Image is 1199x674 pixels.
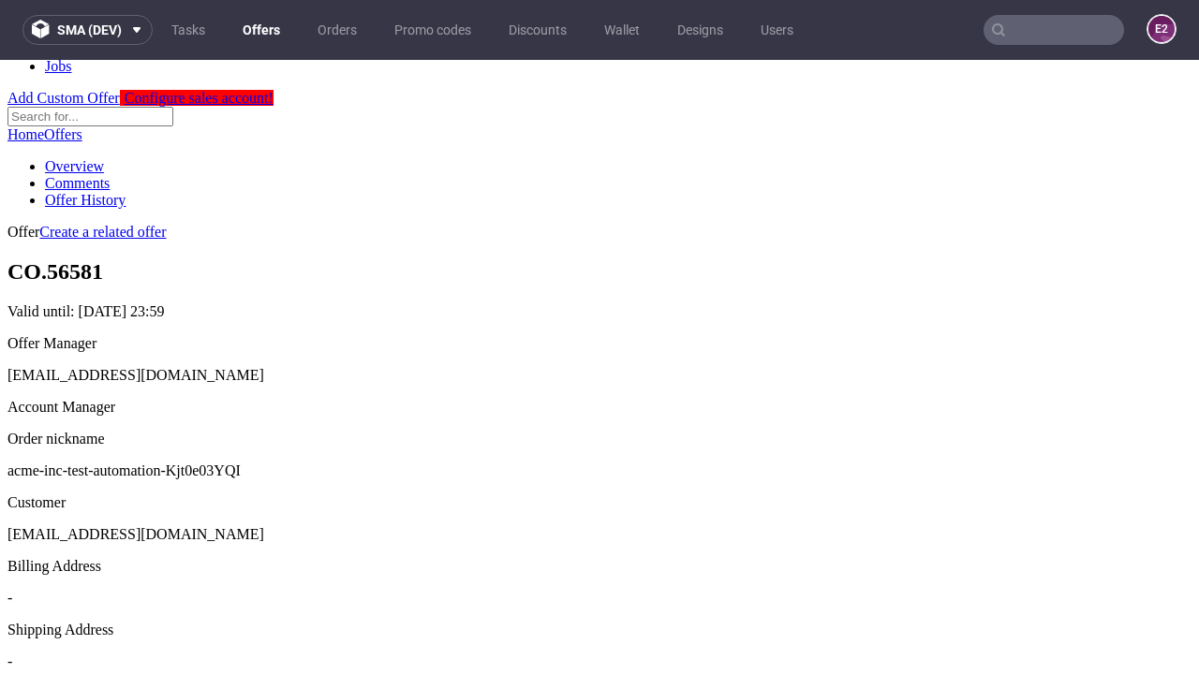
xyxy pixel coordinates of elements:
a: Home [7,66,44,82]
a: Offers [231,15,291,45]
a: Offer History [45,132,126,148]
a: Add Custom Offer [7,30,120,46]
div: [EMAIL_ADDRESS][DOMAIN_NAME] [7,307,1192,324]
span: sma (dev) [57,23,122,37]
p: acme-inc-test-automation-Kjt0e03YQI [7,403,1192,419]
div: Offer [7,164,1192,181]
a: Users [749,15,805,45]
time: [DATE] 23:59 [79,243,165,259]
a: Promo codes [383,15,482,45]
a: Discounts [497,15,578,45]
input: Search for... [7,47,173,66]
span: [EMAIL_ADDRESS][DOMAIN_NAME] [7,466,264,482]
p: Valid until: [7,243,1192,260]
div: Shipping Address [7,562,1192,579]
a: Wallet [593,15,651,45]
h1: CO.56581 [7,199,1192,225]
a: Designs [666,15,734,45]
a: Orders [306,15,368,45]
div: Offer Manager [7,275,1192,292]
a: Create a related offer [39,164,166,180]
button: sma (dev) [22,15,153,45]
span: - [7,593,12,609]
a: Tasks [160,15,216,45]
div: Billing Address [7,498,1192,515]
a: Offers [44,66,82,82]
a: Configure sales account! [120,30,274,46]
div: Order nickname [7,371,1192,388]
span: Configure sales account! [125,30,274,46]
figcaption: e2 [1148,16,1175,42]
span: - [7,530,12,546]
a: Overview [45,98,104,114]
div: Customer [7,434,1192,451]
div: Account Manager [7,339,1192,356]
a: Comments [45,115,110,131]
